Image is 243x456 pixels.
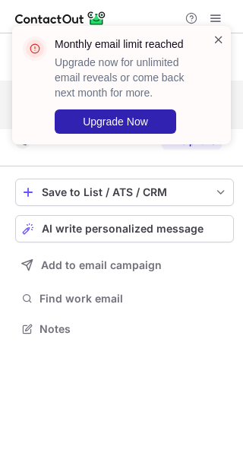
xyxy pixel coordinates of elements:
button: Upgrade Now [55,109,176,134]
button: AI write personalized message [15,215,234,242]
div: Save to List / ATS / CRM [42,186,207,198]
span: Upgrade Now [83,116,148,128]
button: Find work email [15,288,234,309]
img: error [23,36,47,61]
button: Notes [15,318,234,340]
span: Add to email campaign [41,259,162,271]
span: AI write personalized message [42,223,204,235]
header: Monthly email limit reached [55,36,194,52]
button: Add to email campaign [15,252,234,279]
img: ContactOut v5.3.10 [15,9,106,27]
p: Upgrade now for unlimited email reveals or come back next month for more. [55,55,194,100]
span: Find work email [39,292,228,306]
button: save-profile-one-click [15,179,234,206]
span: Notes [39,322,228,336]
